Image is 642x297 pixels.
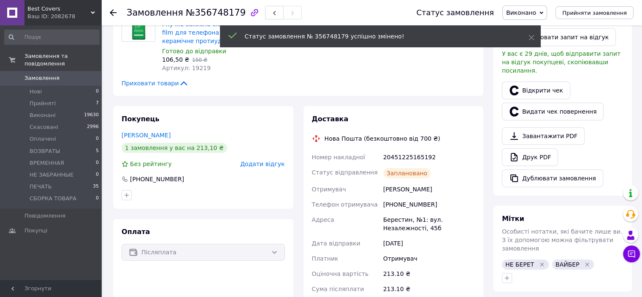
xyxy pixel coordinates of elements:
[382,150,477,165] div: 20451225165192
[24,227,47,234] span: Покупці
[30,171,73,179] span: НЕ ЗАБРАННЫЕ
[382,281,477,297] div: 213.10 ₴
[122,143,227,153] div: 1 замовлення у вас на 213,10 ₴
[84,112,99,119] span: 19630
[555,6,634,19] button: Прийняти замовлення
[27,13,101,20] div: Ваш ID: 2082678
[382,266,477,281] div: 213.10 ₴
[96,171,99,179] span: 0
[30,112,56,119] span: Виконані
[122,79,189,87] span: Приховати товари
[383,168,431,178] div: Заплановано
[382,212,477,236] div: Берестин, №1: вул. Незалежності, 45б
[539,261,545,268] svg: Видалити мітку
[96,88,99,95] span: 0
[245,32,507,41] div: Статус замовлення № 356748179 успішно змінено!
[162,56,189,63] span: 106,50 ₴
[312,286,364,292] span: Сума післяплати
[96,147,99,155] span: 5
[122,115,160,123] span: Покупець
[24,74,60,82] span: Замовлення
[502,82,570,99] a: Відкрити чек
[322,134,442,143] div: Нова Пошта (безкоштовно від 700 ₴)
[24,52,101,68] span: Замовлення та повідомлення
[502,228,622,252] span: Особисті нотатки, які бачите лише ви. З їх допомогою можна фільтрувати замовлення
[30,183,52,191] span: ПЕЧАТЬ
[416,8,494,17] div: Статус замовлення
[30,195,76,202] span: СБОРКА ТОВАРА
[502,50,620,74] span: У вас є 29 днів, щоб відправити запит на відгук покупцеві, скопіювавши посилання.
[312,115,349,123] span: Доставка
[30,147,60,155] span: ВОЗВРАТЫ
[502,169,603,187] button: Дублювати замовлення
[127,8,183,18] span: Замовлення
[30,159,64,167] span: ВРЕМЕННАЯ
[502,103,604,120] button: Видати чек повернення
[27,5,91,13] span: Best Covers
[30,123,58,131] span: Скасовані
[30,100,56,107] span: Прийняті
[96,135,99,143] span: 0
[129,175,185,183] div: [PHONE_NUMBER]
[162,65,211,71] span: Артикул: 19219
[240,161,284,167] span: Додати відгук
[623,245,640,262] button: Чат з покупцем
[24,212,65,220] span: Повідомлення
[312,154,366,161] span: Номер накладної
[502,127,585,145] a: Завантажити PDF
[382,197,477,212] div: [PHONE_NUMBER]
[312,201,378,208] span: Телефон отримувача
[382,251,477,266] div: Отримувач
[130,161,172,167] span: Без рейтингу
[382,182,477,197] div: [PERSON_NAME]
[96,100,99,107] span: 7
[312,216,334,223] span: Адреса
[312,169,378,176] span: Статус відправлення
[30,88,42,95] span: Нові
[96,159,99,167] span: 0
[506,9,536,16] span: Виконано
[502,148,558,166] a: Друк PDF
[122,228,150,236] span: Оплата
[502,215,524,223] span: Мітки
[162,21,260,44] a: Гнучке захисне скло Ceramics film для телефона Motorola E15 керамічне протиударне black
[186,8,246,18] span: №356748179
[312,186,346,193] span: Отримувач
[122,132,171,139] a: [PERSON_NAME]
[555,261,580,268] span: ВАЙБЕР
[30,135,56,143] span: Оплачені
[162,48,226,54] span: Готово до відправки
[110,8,116,17] div: Повернутися назад
[192,57,207,63] span: 150 ₴
[93,183,99,191] span: 35
[584,261,591,268] svg: Видалити мітку
[312,270,368,277] span: Оціночна вартість
[4,30,100,45] input: Пошук
[562,10,627,16] span: Прийняти замовлення
[502,28,616,46] button: Скопіювати запит на відгук
[312,240,360,247] span: Дата відправки
[382,236,477,251] div: [DATE]
[87,123,99,131] span: 2996
[505,261,534,268] span: НЕ БЕРЕТ
[96,195,99,202] span: 0
[312,255,339,262] span: Платник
